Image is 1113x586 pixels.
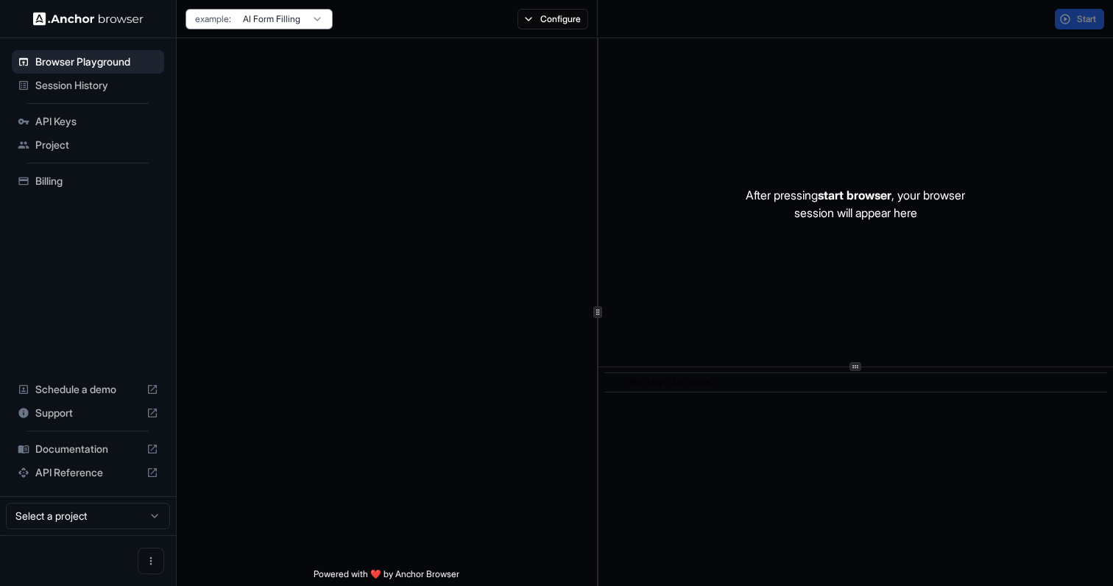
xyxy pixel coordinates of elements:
span: start browser [818,188,891,202]
span: ​ [612,375,619,390]
span: Schedule a demo [35,382,141,397]
span: Session History [35,78,158,93]
p: After pressing , your browser session will appear here [746,186,965,222]
div: API Reference [12,461,164,484]
span: API Keys [35,114,158,129]
span: Support [35,406,141,420]
div: Support [12,401,164,425]
div: Project [12,133,164,157]
div: Schedule a demo [12,378,164,401]
span: Documentation [35,442,141,456]
span: No logs to show [630,378,710,388]
div: Browser Playground [12,50,164,74]
span: Powered with ❤️ by Anchor Browser [314,568,459,586]
span: API Reference [35,465,141,480]
img: Anchor Logo [33,12,144,26]
button: Open menu [138,548,164,574]
div: Documentation [12,437,164,461]
div: Billing [12,169,164,193]
div: API Keys [12,110,164,133]
span: Browser Playground [35,54,158,69]
span: Project [35,138,158,152]
span: example: [195,13,231,25]
span: Billing [35,174,158,188]
div: Session History [12,74,164,97]
button: Configure [517,9,589,29]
